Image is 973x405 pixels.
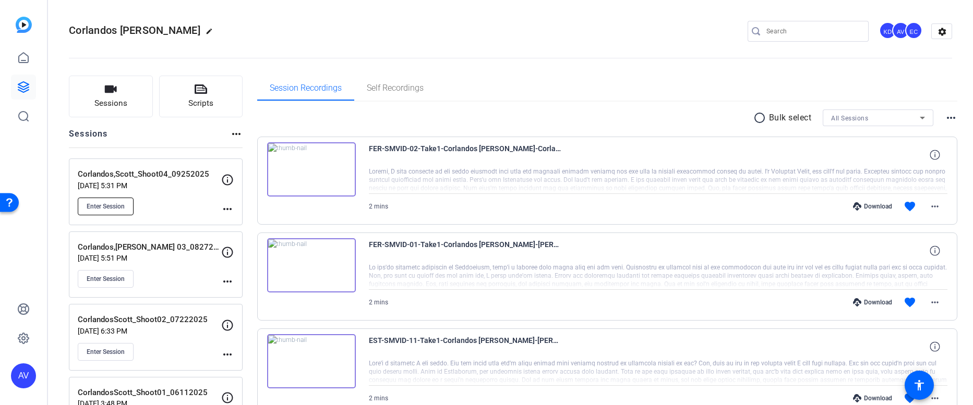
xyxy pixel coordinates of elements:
input: Search [766,25,860,38]
span: EST-SMVID-11-Take1-Corlandos [PERSON_NAME]-[PERSON_NAME]-Shoot 03-08272025-2025-08-27-17-20-28-930-0 [369,334,562,359]
div: KD [879,22,896,39]
button: Enter Session [78,198,134,215]
span: 2 mins [369,395,388,402]
mat-icon: accessibility [913,379,926,391]
div: AV [892,22,909,39]
button: Scripts [159,76,243,117]
span: 2 mins [369,203,388,210]
span: Scripts [188,97,213,109]
span: 2 mins [369,299,388,306]
p: [DATE] 6:33 PM [78,327,221,335]
span: Enter Session [87,202,125,211]
span: Session Recordings [270,84,342,92]
mat-icon: more_horiz [221,348,234,361]
img: thumb-nail [267,142,356,197]
mat-icon: more_horiz [230,128,243,140]
button: Enter Session [78,270,134,288]
mat-icon: more_horiz [929,296,941,309]
span: FER-SMVID-02-Take1-Corlandos [PERSON_NAME]-Corlandos-[PERSON_NAME]-Shoot 03-08272025-2025-08-27-1... [369,142,562,167]
p: Corlandos,Scott_Shoot04_09252025 [78,168,221,180]
p: CorlandosScott_Shoot02_07222025 [78,314,221,326]
span: Corlandos [PERSON_NAME] [69,24,200,36]
mat-icon: more_horiz [221,203,234,215]
mat-icon: edit [206,28,218,40]
mat-icon: radio_button_unchecked [753,112,769,124]
span: Enter Session [87,348,125,356]
p: [DATE] 5:51 PM [78,254,221,262]
h2: Sessions [69,128,108,148]
span: Self Recordings [367,84,424,92]
p: Bulk select [769,112,812,124]
img: blue-gradient.svg [16,17,32,33]
mat-icon: more_horiz [221,275,234,288]
button: Sessions [69,76,153,117]
img: thumb-nail [267,334,356,388]
mat-icon: favorite [904,296,916,309]
div: EC [905,22,922,39]
ngx-avatar: Erika Centeno [905,22,923,40]
mat-icon: more_horiz [945,112,957,124]
div: Download [848,298,897,306]
img: thumb-nail [267,238,356,292]
span: FER-SMVID-01-Take1-Corlandos [PERSON_NAME]-[PERSON_NAME]-Shoot 03-08272025-2025-08-27-17-23-16-709-0 [369,238,562,263]
div: Download [848,394,897,402]
p: [DATE] 5:31 PM [78,181,221,190]
mat-icon: favorite [904,392,916,404]
mat-icon: more_horiz [929,200,941,213]
div: Download [848,202,897,211]
button: Enter Session [78,343,134,361]
mat-icon: favorite [904,200,916,213]
ngx-avatar: Abby Veloz [892,22,910,40]
span: Enter Session [87,275,125,283]
span: Sessions [94,97,127,109]
mat-icon: settings [932,24,953,40]
p: CorlandosScott_Shoot01_06112025 [78,387,221,399]
span: All Sessions [831,115,868,122]
div: AV [11,363,36,388]
mat-icon: more_horiz [929,392,941,404]
p: Corlandos,[PERSON_NAME] 03_08272025 [78,241,221,253]
ngx-avatar: Krystal Delgadillo [879,22,897,40]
